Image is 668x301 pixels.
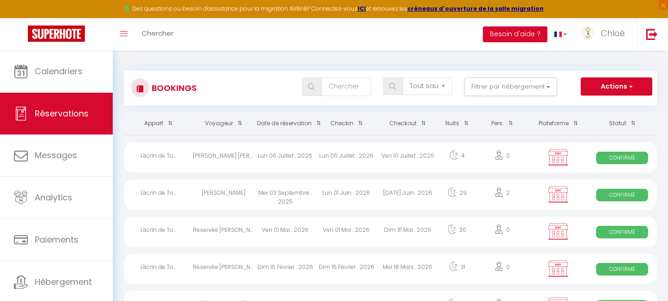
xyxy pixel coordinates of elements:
span: Chercher [141,28,173,38]
span: Analytics [35,192,72,203]
th: Sort by booking date [255,112,316,135]
th: Sort by checkin [316,112,377,135]
a: ... Chloé [574,18,636,51]
span: Paiements [35,234,78,245]
th: Sort by people [475,112,529,135]
th: Sort by channel [529,112,587,135]
span: Réservations [35,108,89,119]
button: Ouvrir le widget de chat LiveChat [7,4,35,32]
th: Sort by status [588,112,657,135]
img: logout [646,28,658,40]
span: Messages [35,149,77,161]
img: Super Booking [28,26,85,42]
th: Sort by rentals [124,112,193,135]
button: Filtrer par hébergement [464,77,557,96]
span: Hébergement [35,276,92,288]
a: Chercher [135,18,180,51]
a: créneaux d'ouverture de la salle migration [407,5,544,13]
th: Sort by nights [438,112,475,135]
img: ... [581,26,595,40]
th: Sort by guest [193,112,254,135]
th: Sort by checkout [377,112,438,135]
h3: Bookings [149,77,197,98]
button: Actions [581,77,652,96]
a: ICI [358,5,366,13]
button: Besoin d'aide ? [483,26,547,42]
span: Calendriers [35,65,83,77]
input: Chercher [321,77,371,96]
span: Chloé [601,27,625,39]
